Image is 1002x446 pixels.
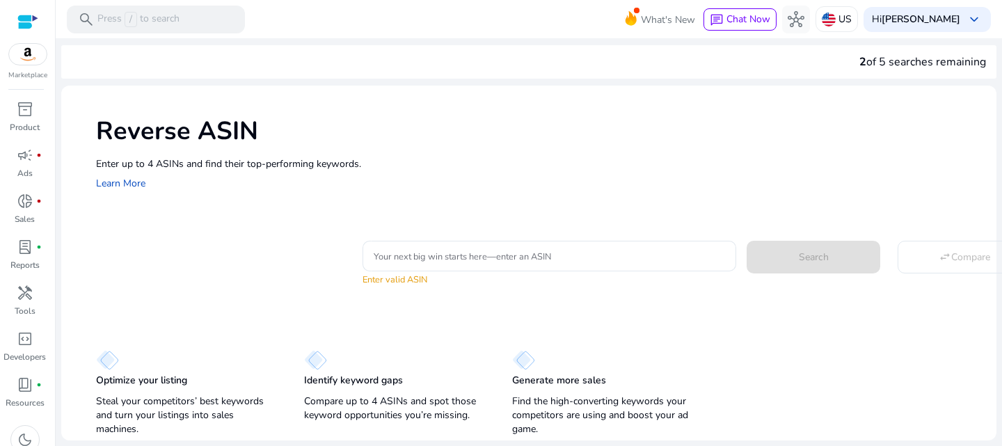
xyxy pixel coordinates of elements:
[512,395,692,436] p: Find the high-converting keywords your competitors are using and boost your ad game.
[17,167,33,180] p: Ads
[512,374,606,388] p: Generate more sales
[17,285,33,301] span: handyman
[17,376,33,393] span: book_4
[78,11,95,28] span: search
[726,13,770,26] span: Chat Now
[304,350,327,369] img: diamond.svg
[788,11,804,28] span: hub
[304,395,484,422] p: Compare up to 4 ASINs and spot those keyword opportunities you’re missing.
[17,193,33,209] span: donut_small
[97,12,180,27] p: Press to search
[36,152,42,158] span: fiber_manual_record
[17,239,33,255] span: lab_profile
[9,44,47,65] img: amazon.svg
[17,330,33,347] span: code_blocks
[96,395,276,436] p: Steal your competitors’ best keywords and turn your listings into sales machines.
[882,13,960,26] b: [PERSON_NAME]
[703,8,777,31] button: chatChat Now
[15,305,35,317] p: Tools
[782,6,810,33] button: hub
[96,177,145,190] a: Learn More
[838,7,852,31] p: US
[96,350,119,369] img: diamond.svg
[512,350,535,369] img: diamond.svg
[10,121,40,134] p: Product
[36,198,42,204] span: fiber_manual_record
[822,13,836,26] img: us.svg
[36,244,42,250] span: fiber_manual_record
[641,8,695,32] span: What's New
[125,12,137,27] span: /
[363,271,736,287] mat-error: Enter valid ASIN
[96,374,187,388] p: Optimize your listing
[3,351,46,363] p: Developers
[304,374,403,388] p: Identify keyword gaps
[6,397,45,409] p: Resources
[17,101,33,118] span: inventory_2
[10,259,40,271] p: Reports
[872,15,960,24] p: Hi
[859,54,866,70] span: 2
[966,11,983,28] span: keyboard_arrow_down
[96,157,983,171] p: Enter up to 4 ASINs and find their top-performing keywords.
[859,54,986,70] div: of 5 searches remaining
[710,13,724,27] span: chat
[15,213,35,225] p: Sales
[17,147,33,164] span: campaign
[36,382,42,388] span: fiber_manual_record
[96,116,983,146] h1: Reverse ASIN
[8,70,47,81] p: Marketplace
